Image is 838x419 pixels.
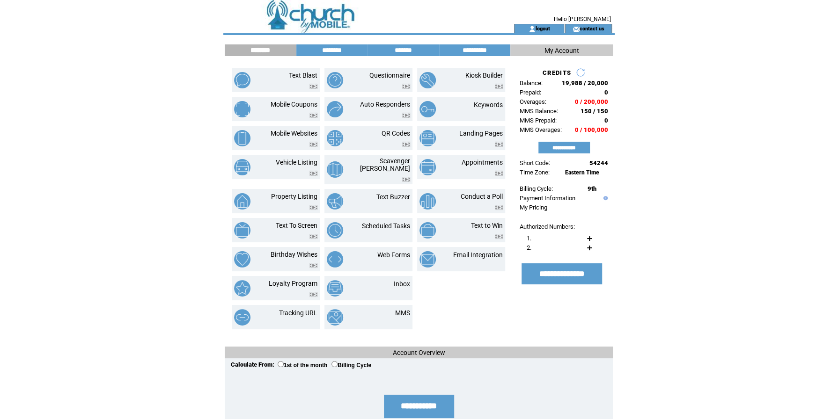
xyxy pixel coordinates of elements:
img: video.png [309,113,317,118]
img: landing-pages.png [419,130,436,146]
img: text-to-screen.png [234,222,250,238]
img: video.png [495,142,503,147]
a: Scheduled Tasks [362,222,410,230]
a: Vehicle Listing [276,159,317,166]
img: video.png [309,171,317,176]
img: qr-codes.png [327,130,343,146]
a: Questionnaire [369,72,410,79]
span: Hello [PERSON_NAME] [554,16,611,22]
img: video.png [309,84,317,89]
a: MMS [395,309,410,317]
input: 1st of the month [278,361,284,367]
label: Billing Cycle [331,362,371,368]
a: contact us [580,25,604,31]
a: Landing Pages [459,130,503,137]
img: text-buzzer.png [327,193,343,209]
a: Text Buzzer [376,193,410,201]
img: text-to-win.png [419,222,436,238]
img: help.gif [601,196,608,200]
img: video.png [402,177,410,182]
span: MMS Overages: [520,126,562,133]
img: video.png [495,171,503,176]
span: Authorized Numbers: [520,223,575,230]
a: Payment Information [520,195,575,202]
img: email-integration.png [419,251,436,267]
a: Inbox [394,280,410,288]
a: Scavenger [PERSON_NAME] [360,157,410,172]
img: video.png [495,205,503,210]
img: mobile-coupons.png [234,101,250,117]
img: scavenger-hunt.png [327,161,343,178]
img: inbox.png [327,280,343,296]
span: CREDITS [543,69,571,76]
span: Billing Cycle: [520,185,553,192]
a: Mobile Websites [271,130,317,137]
a: Loyalty Program [269,280,317,287]
img: keywords.png [419,101,436,117]
img: account_icon.gif [529,25,536,33]
a: My Pricing [520,204,547,211]
img: video.png [495,234,503,239]
a: Auto Responders [360,101,410,108]
span: My Account [544,47,579,54]
img: video.png [495,84,503,89]
img: conduct-a-poll.png [419,193,436,209]
span: Short Code: [520,159,550,166]
img: video.png [402,84,410,89]
a: Text to Win [471,222,503,229]
img: vehicle-listing.png [234,159,250,175]
span: 150 / 150 [581,108,608,115]
img: video.png [402,113,410,118]
span: 19,988 / 20,000 [562,79,608,87]
span: 0 / 200,000 [575,98,608,105]
span: Overages: [520,98,546,105]
a: Conduct a Poll [461,193,503,200]
img: video.png [309,234,317,239]
img: birthday-wishes.png [234,251,250,267]
img: web-forms.png [327,251,343,267]
a: Property Listing [271,193,317,200]
span: 0 / 100,000 [575,126,608,133]
a: logout [536,25,550,31]
img: mobile-websites.png [234,130,250,146]
span: Calculate From: [231,361,274,368]
span: 2. [527,244,531,251]
img: appointments.png [419,159,436,175]
img: scheduled-tasks.png [327,222,343,238]
img: contact_us_icon.gif [573,25,580,33]
span: Prepaid: [520,89,541,96]
label: 1st of the month [278,362,327,368]
img: text-blast.png [234,72,250,88]
a: QR Codes [382,130,410,137]
span: 54244 [589,159,608,166]
span: MMS Prepaid: [520,117,557,124]
img: tracking-url.png [234,309,250,325]
a: Email Integration [453,251,503,259]
a: Keywords [474,101,503,108]
img: video.png [309,142,317,147]
img: video.png [309,263,317,268]
a: Tracking URL [279,309,317,317]
span: 1. [527,235,531,242]
a: Kiosk Builder [465,72,503,79]
a: Text To Screen [276,222,317,229]
img: video.png [309,205,317,210]
span: Eastern Time [565,169,599,176]
span: Account Overview [393,349,445,356]
img: kiosk-builder.png [419,72,436,88]
span: MMS Balance: [520,108,558,115]
img: video.png [309,292,317,297]
input: Billing Cycle [331,361,338,367]
a: Appointments [462,159,503,166]
img: property-listing.png [234,193,250,209]
a: Birthday Wishes [271,251,317,258]
a: Mobile Coupons [271,101,317,108]
img: video.png [402,142,410,147]
span: 9th [588,185,596,192]
a: Web Forms [377,251,410,259]
a: Text Blast [289,72,317,79]
span: Balance: [520,79,543,87]
span: 0 [604,89,608,96]
img: loyalty-program.png [234,280,250,296]
img: questionnaire.png [327,72,343,88]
